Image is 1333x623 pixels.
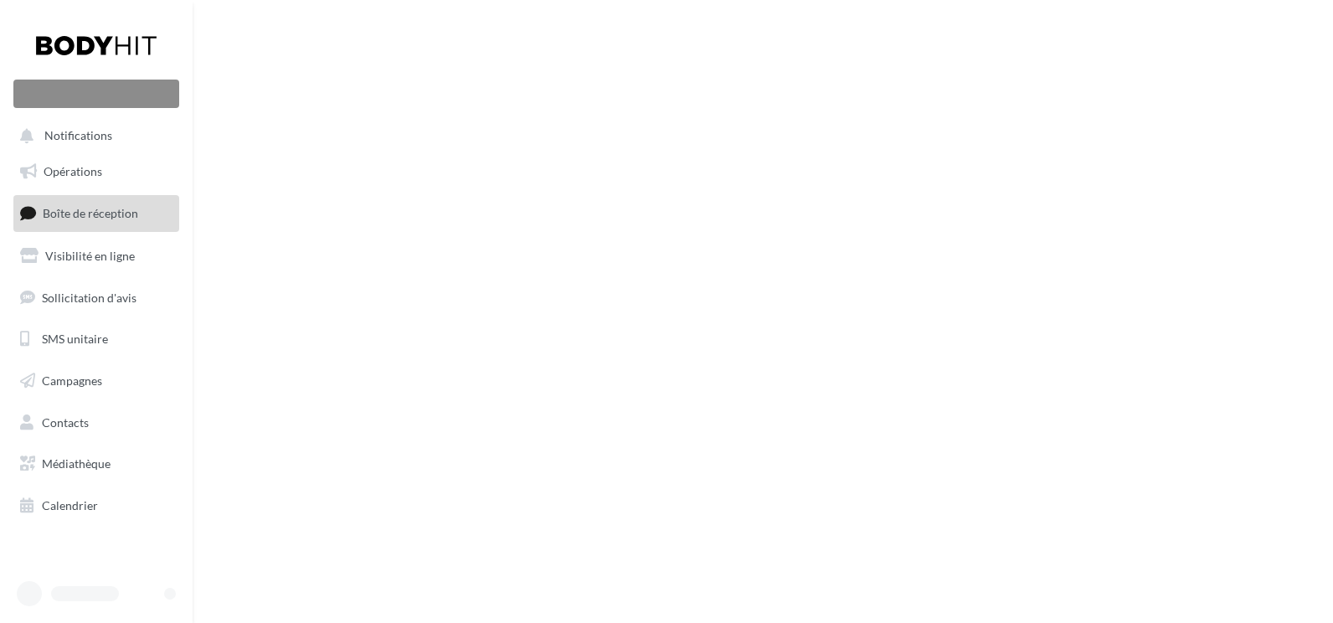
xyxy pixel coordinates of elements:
[10,195,183,231] a: Boîte de réception
[42,498,98,512] span: Calendrier
[10,154,183,189] a: Opérations
[10,239,183,274] a: Visibilité en ligne
[13,80,179,108] div: Nouvelle campagne
[42,290,136,304] span: Sollicitation d'avis
[42,332,108,346] span: SMS unitaire
[42,456,111,471] span: Médiathèque
[10,405,183,440] a: Contacts
[10,322,183,357] a: SMS unitaire
[44,164,102,178] span: Opérations
[44,129,112,143] span: Notifications
[45,249,135,263] span: Visibilité en ligne
[10,281,183,316] a: Sollicitation d'avis
[42,373,102,388] span: Campagnes
[10,446,183,481] a: Médiathèque
[43,206,138,220] span: Boîte de réception
[42,415,89,430] span: Contacts
[10,363,183,399] a: Campagnes
[10,488,183,523] a: Calendrier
